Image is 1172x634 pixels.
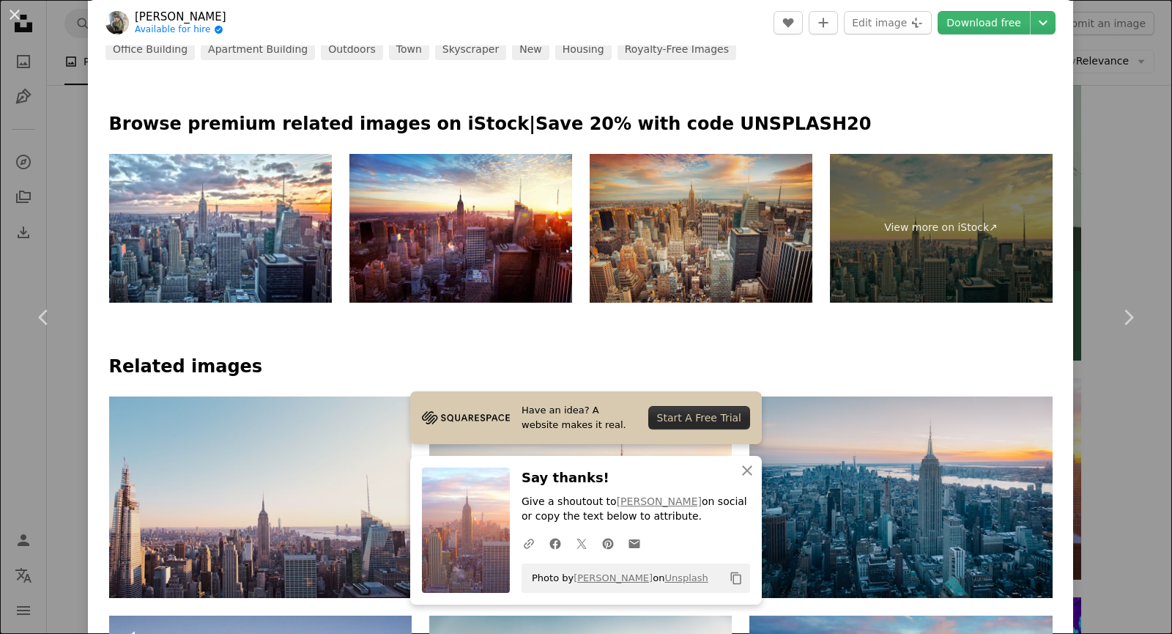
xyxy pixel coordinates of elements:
[568,528,595,558] a: Share on Twitter
[389,40,429,60] a: town
[105,40,195,60] a: office building
[590,154,812,303] img: New York City View
[109,355,1053,379] h4: Related images
[512,40,549,60] a: new
[435,40,506,60] a: skyscraper
[1084,247,1172,388] a: Next
[410,391,762,444] a: Have an idea? A website makes it real.Start A Free Trial
[617,495,702,507] a: [PERSON_NAME]
[830,154,1053,303] a: View more on iStock↗
[201,40,315,60] a: apartment building
[522,403,637,432] span: Have an idea? A website makes it real.
[542,528,568,558] a: Share on Facebook
[422,407,510,429] img: file-1705255347840-230a6ab5bca9image
[105,11,129,34] img: Go to Emiliano Bar's profile
[135,24,226,36] a: Available for hire
[809,11,838,34] button: Add to Collection
[109,397,412,598] img: city skyline under blue sky during daytime
[109,154,332,303] img: Aerial View of Empire State Building
[524,567,708,590] span: Photo by on
[938,11,1030,34] a: Download free
[749,490,1052,504] a: The empire state building towers over the city.
[522,468,750,489] h3: Say thanks!
[574,572,653,583] a: [PERSON_NAME]
[595,528,621,558] a: Share on Pinterest
[349,154,572,303] img: New York City skyline at sunset
[109,490,412,504] a: city skyline under blue sky during daytime
[664,572,708,583] a: Unsplash
[135,10,226,24] a: [PERSON_NAME]
[648,406,750,430] div: Start A Free Trial
[749,397,1052,598] img: The empire state building towers over the city.
[774,11,803,34] button: Like
[321,40,382,60] a: outdoors
[1031,11,1056,34] button: Choose download size
[621,528,648,558] a: Share over email
[617,40,736,60] a: Royalty-free images
[724,566,749,591] button: Copy to clipboard
[109,113,1053,136] p: Browse premium related images on iStock | Save 20% with code UNSPLASH20
[844,11,932,34] button: Edit image
[555,40,612,60] a: housing
[522,495,750,524] p: Give a shoutout to on social or copy the text below to attribute.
